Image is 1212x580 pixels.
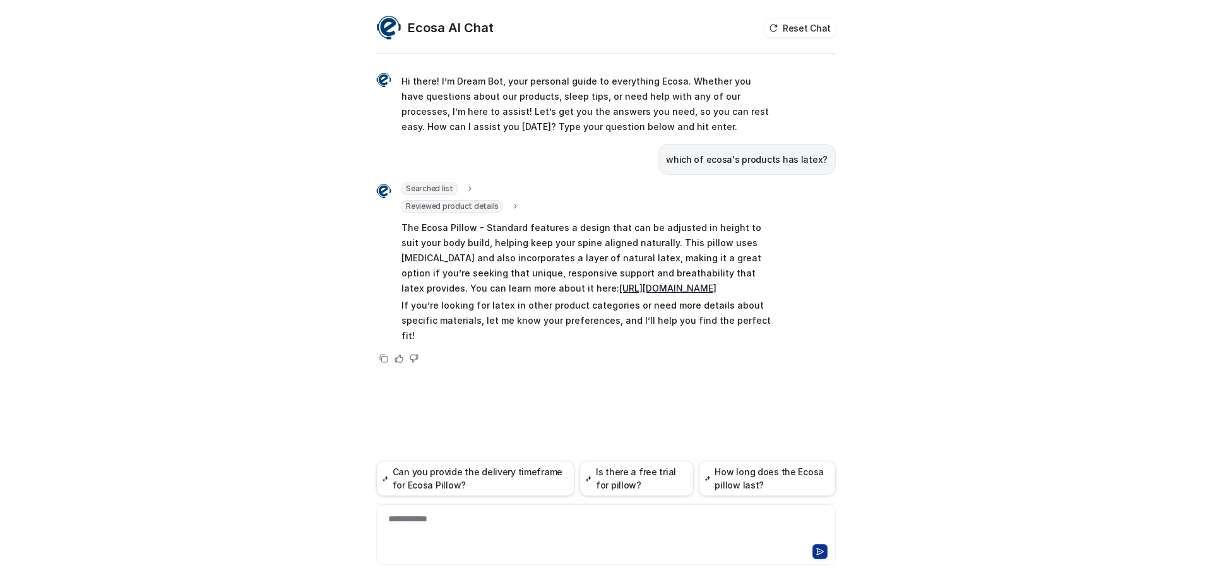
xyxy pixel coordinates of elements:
[401,298,771,343] p: If you’re looking for latex in other product categories or need more details about specific mater...
[401,74,771,134] p: Hi there! I’m Dream Bot, your personal guide to everything Ecosa. Whether you have questions abou...
[401,200,503,213] span: Reviewed product details
[376,15,401,40] img: Widget
[401,182,458,195] span: Searched list
[699,461,836,496] button: How long does the Ecosa pillow last?
[376,73,391,88] img: Widget
[376,461,574,496] button: Can you provide the delivery timeframe for Ecosa Pillow?
[401,220,771,296] p: The Ecosa Pillow - Standard features a design that can be adjusted in height to suit your body bu...
[765,19,836,37] button: Reset Chat
[579,461,694,496] button: Is there a free trial for pillow?
[666,152,828,167] p: which of ecosa's products has latex?
[619,283,716,293] a: [URL][DOMAIN_NAME]
[408,19,494,37] h2: Ecosa AI Chat
[376,184,391,199] img: Widget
